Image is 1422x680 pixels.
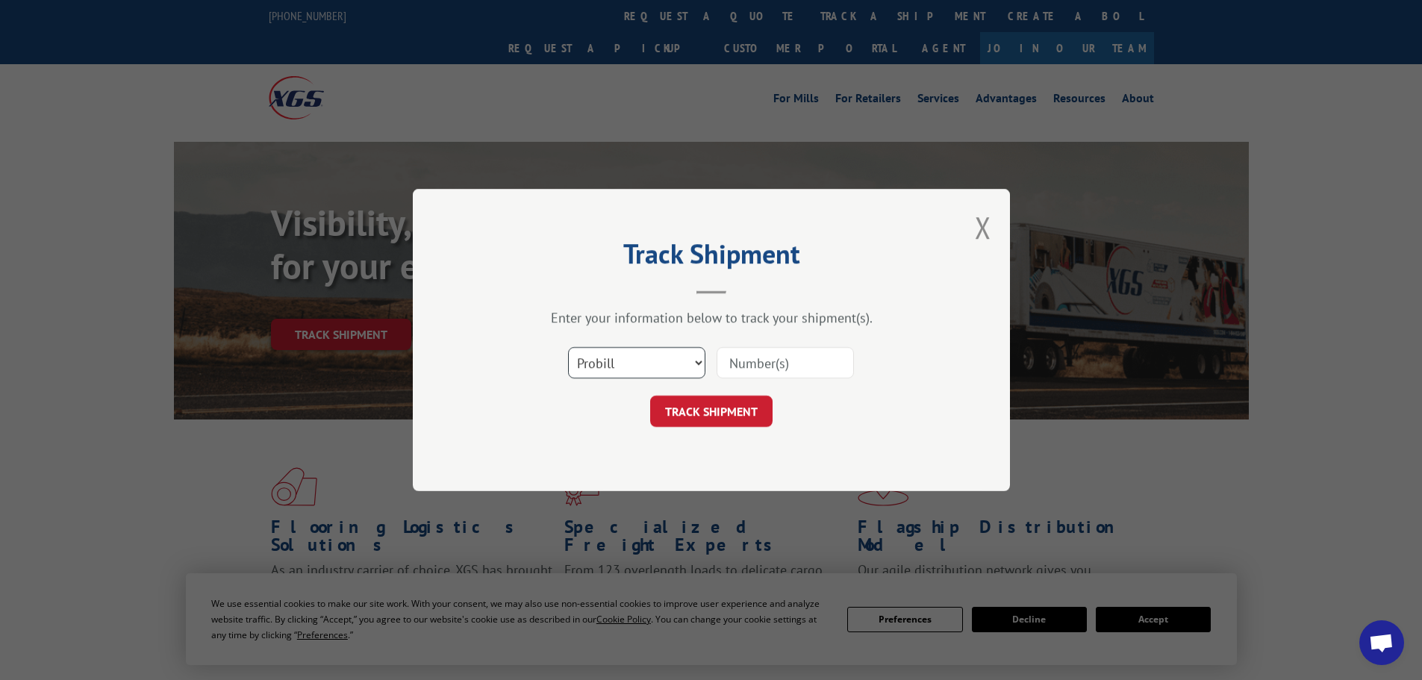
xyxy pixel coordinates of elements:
[487,243,935,272] h2: Track Shipment
[1359,620,1404,665] a: Open chat
[975,208,991,247] button: Close modal
[487,309,935,326] div: Enter your information below to track your shipment(s).
[717,347,854,378] input: Number(s)
[650,396,773,427] button: TRACK SHIPMENT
